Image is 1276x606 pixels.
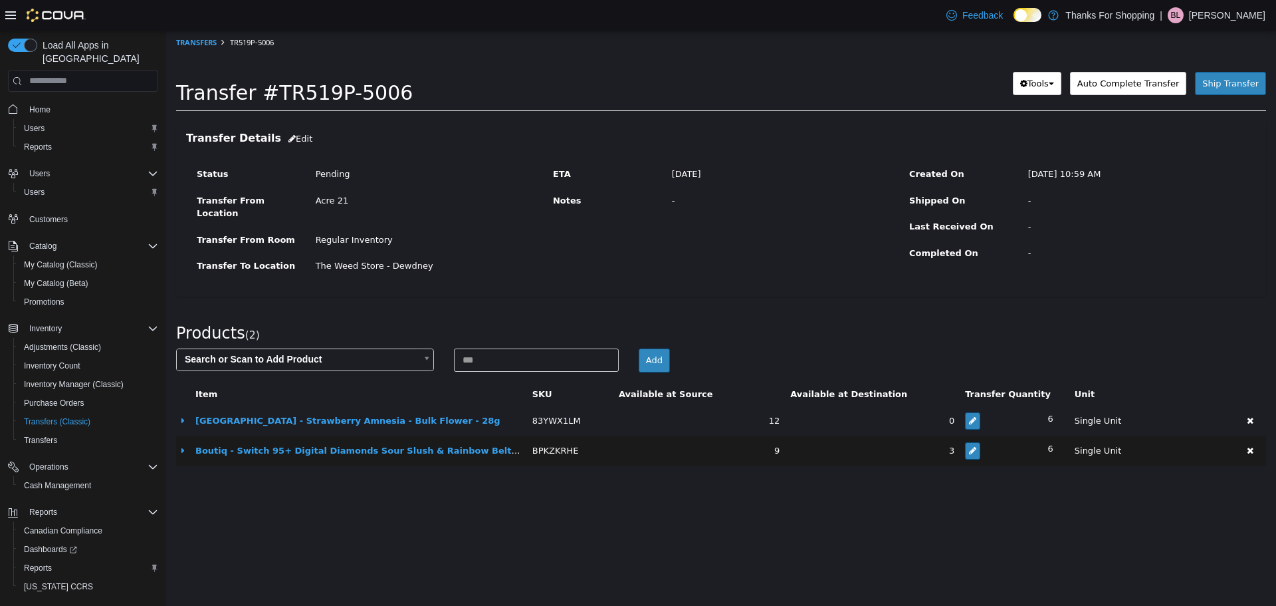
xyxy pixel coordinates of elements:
div: Regular Inventory [140,203,377,216]
span: Transfers [19,432,158,448]
span: Customers [29,214,68,225]
button: Users [13,119,163,138]
label: Shipped On [733,164,852,177]
a: Adjustments (Classic) [19,339,106,355]
button: Cash Management [13,476,163,495]
button: Delete [1073,410,1095,430]
span: Cash Management [24,480,91,491]
span: Auto Complete Transfer [911,48,1013,58]
span: Single Unit [908,385,956,395]
span: Purchase Orders [24,398,84,408]
button: Add [473,318,504,342]
span: Inventory Manager (Classic) [24,379,124,390]
span: Promotions [24,297,64,307]
p: | [1160,7,1162,23]
span: My Catalog (Classic) [19,257,158,273]
a: Transfers [10,7,51,17]
span: Home [24,101,158,118]
div: - [496,164,733,177]
button: Inventory [24,321,67,337]
span: Users [24,123,45,134]
span: My Catalog (Beta) [24,278,88,289]
span: My Catalog (Classic) [24,259,98,270]
label: ETA [377,137,496,150]
button: Tools [847,41,895,65]
button: Promotions [13,293,163,311]
a: Feedback [941,2,1008,29]
label: Completed On [733,216,852,229]
span: Reports [24,142,52,152]
div: 6 [799,382,887,395]
a: Inventory Manager (Classic) [19,377,129,392]
a: Canadian Compliance [19,523,108,539]
button: Purchase Orders [13,394,163,412]
a: Boutiq - Switch 95+ Digital Diamonds Sour Slush & Rainbow Belts - Vape Ready To Use - 2 x 0.5g [29,415,500,425]
span: Dashboards [24,544,77,555]
button: Operations [3,458,163,476]
span: Ship Transfer [1036,48,1093,58]
span: Washington CCRS [19,579,158,595]
button: Home [3,100,163,119]
span: Users [24,187,45,198]
button: Unit [908,357,931,371]
span: Search or Scan to Add Product [11,319,250,340]
span: Inventory Manager (Classic) [19,377,158,392]
div: Pending [140,137,377,150]
a: [GEOGRAPHIC_DATA] - Strawberry Amnesia - Bulk Flower - 28g [29,385,334,395]
span: Adjustments (Classic) [24,342,101,353]
button: [US_STATE] CCRS [13,577,163,596]
label: Transfer To Location [21,229,140,242]
span: Inventory [24,321,158,337]
a: Transfers (Classic) [19,414,96,430]
span: Purchase Orders [19,395,158,411]
span: Canadian Compliance [19,523,158,539]
span: Bl [1171,7,1181,23]
span: 2 [83,299,90,311]
span: Feedback [962,9,1003,22]
button: Transfer Quantity [799,357,887,371]
button: Transfers (Classic) [13,412,163,431]
p: Thanks For Shopping [1065,7,1154,23]
label: Status [21,137,140,150]
a: Reports [19,139,57,155]
div: The Weed Store - Dewdney [140,229,377,242]
span: Reports [19,139,158,155]
span: Inventory [29,323,62,334]
div: - [852,190,1089,203]
div: - [852,216,1089,229]
span: Transfers [24,435,57,446]
span: Operations [24,459,158,475]
div: [DATE] 10:59 AM [852,137,1089,150]
div: 6 [799,412,887,425]
button: Reports [24,504,62,520]
p: [PERSON_NAME] [1189,7,1265,23]
span: 12 [603,385,614,395]
img: Cova [27,9,86,22]
label: Notes [377,164,496,177]
span: 9 [608,415,613,425]
a: My Catalog (Beta) [19,275,94,291]
a: Purchase Orders [19,395,90,411]
span: Load All Apps in [GEOGRAPHIC_DATA] [37,39,158,65]
a: My Catalog (Classic) [19,257,103,273]
span: Promotions [19,294,158,310]
a: Dashboards [13,540,163,559]
span: Catalog [24,238,158,254]
button: Ship Transfer [1029,41,1100,65]
button: Catalog [3,237,163,255]
span: Inventory Count [24,361,80,371]
span: 83YWX1LM [366,385,415,395]
a: Transfers [19,432,62,448]
a: Inventory Count [19,358,86,374]
span: BPKZKRHE [366,415,413,425]
a: Customers [24,212,73,227]
span: Reports [19,560,158,576]
span: Dashboards [19,541,158,557]
span: Transfers (Classic) [24,416,90,427]
div: Brianna-lynn Frederiksen [1168,7,1184,23]
button: Reports [3,503,163,522]
a: Cash Management [19,478,96,494]
a: Promotions [19,294,70,310]
a: Dashboards [19,541,82,557]
a: Search or Scan to Add Product [10,318,268,341]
